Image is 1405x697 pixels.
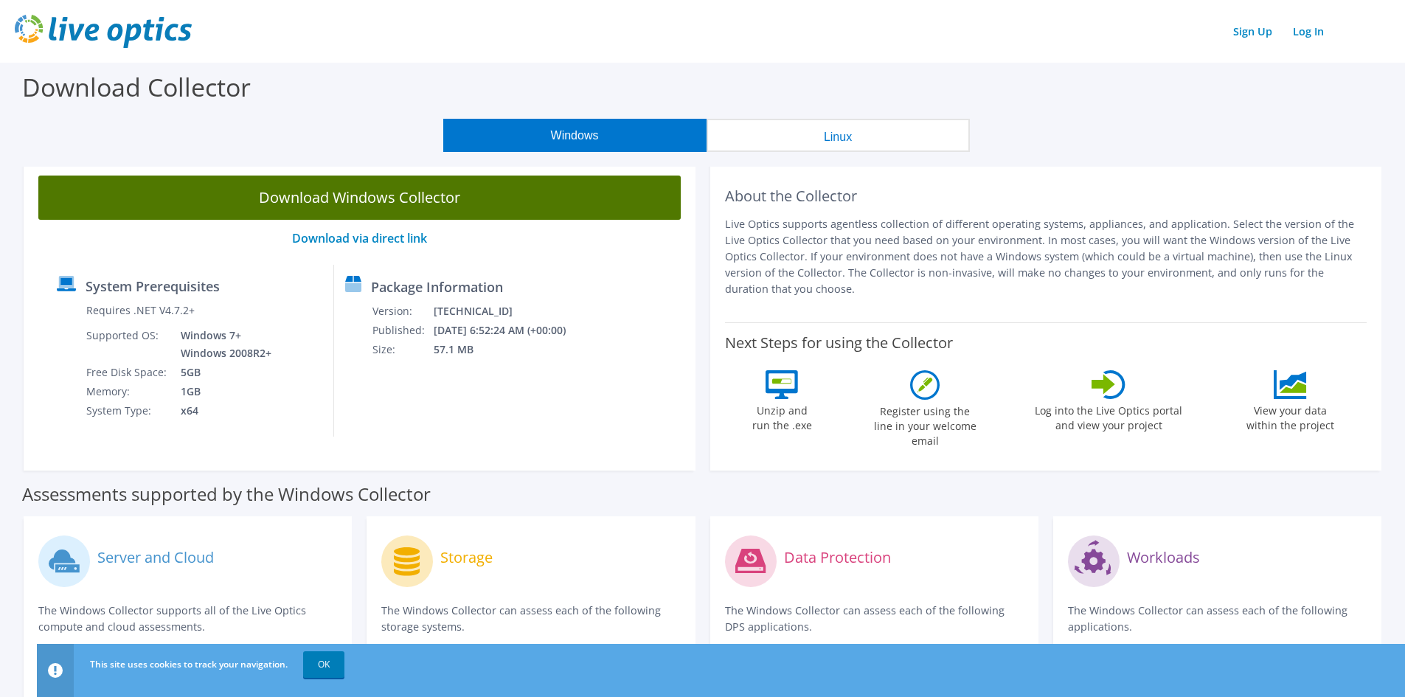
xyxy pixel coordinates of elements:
label: Server and Cloud [97,550,214,565]
a: Download via direct link [292,230,427,246]
label: Log into the Live Optics portal and view your project [1034,399,1183,433]
td: Memory: [86,382,170,401]
label: Requires .NET V4.7.2+ [86,303,195,318]
label: System Prerequisites [86,279,220,294]
button: Linux [707,119,970,152]
label: Workloads [1127,550,1200,565]
label: Data Protection [784,550,891,565]
label: Next Steps for using the Collector [725,334,953,352]
td: 57.1 MB [433,340,586,359]
td: Version: [372,302,433,321]
p: The Windows Collector can assess each of the following storage systems. [381,603,680,635]
p: The Windows Collector can assess each of the following applications. [1068,603,1367,635]
button: Windows [443,119,707,152]
a: Download Windows Collector [38,176,681,220]
img: live_optics_svg.svg [15,15,192,48]
label: Download Collector [22,70,251,104]
td: Free Disk Space: [86,363,170,382]
label: View your data within the project [1237,399,1343,433]
td: Size: [372,340,433,359]
p: The Windows Collector supports all of the Live Optics compute and cloud assessments. [38,603,337,635]
a: OK [303,651,344,678]
td: 5GB [170,363,274,382]
h2: About the Collector [725,187,1367,205]
label: Assessments supported by the Windows Collector [22,487,431,502]
td: 1GB [170,382,274,401]
td: Supported OS: [86,326,170,363]
span: This site uses cookies to track your navigation. [90,658,288,670]
td: System Type: [86,401,170,420]
label: Package Information [371,280,503,294]
td: x64 [170,401,274,420]
p: Live Optics supports agentless collection of different operating systems, appliances, and applica... [725,216,1367,297]
td: Published: [372,321,433,340]
td: [DATE] 6:52:24 AM (+00:00) [433,321,586,340]
label: Unzip and run the .exe [748,399,816,433]
label: Register using the line in your welcome email [870,400,980,448]
a: Sign Up [1226,21,1280,42]
td: [TECHNICAL_ID] [433,302,586,321]
a: Log In [1286,21,1331,42]
td: Windows 7+ Windows 2008R2+ [170,326,274,363]
label: Storage [440,550,493,565]
p: The Windows Collector can assess each of the following DPS applications. [725,603,1024,635]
